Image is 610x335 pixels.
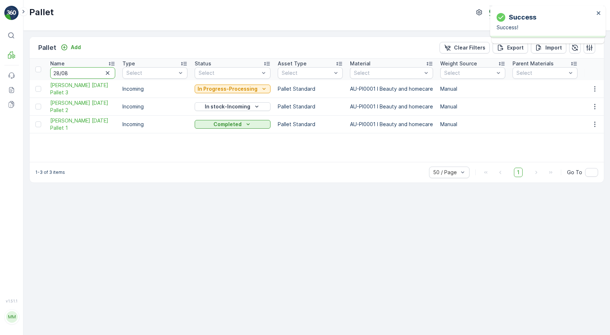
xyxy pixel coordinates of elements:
button: Add [58,43,84,52]
span: v 1.51.1 [4,299,19,303]
span: [PERSON_NAME] [DATE] Pallet 1 [50,117,115,132]
div: Toggle Row Selected [35,86,41,92]
p: Select [354,69,422,77]
p: Name [50,60,65,67]
p: Select [282,69,332,77]
p: Export [507,44,524,51]
p: Manual [440,103,505,110]
button: Terracycle-AU04 - Sendable(+10:00) [489,6,604,19]
button: In Progress-Processing [195,85,271,93]
p: Incoming [122,121,187,128]
p: 1-3 of 3 items [35,169,65,175]
p: Status [195,60,211,67]
span: [PERSON_NAME] [DATE] Pallet 3 [50,82,115,96]
div: Toggle Row Selected [35,104,41,109]
p: Pallet [38,43,56,53]
p: AU-PI0001 I Beauty and homecare [350,85,433,93]
span: [PERSON_NAME] [DATE] Pallet 2 [50,99,115,114]
p: Pallet Standard [278,85,343,93]
img: terracycle_logo.png [489,8,501,16]
button: In stock-Incoming [195,102,271,111]
p: Select [126,69,176,77]
p: Incoming [122,85,187,93]
div: MM [6,311,18,323]
button: Import [531,42,566,53]
p: Parent Materials [512,60,554,67]
button: Export [493,42,528,53]
p: Select [516,69,566,77]
p: Import [545,44,562,51]
p: Type [122,60,135,67]
input: Search [50,67,115,79]
p: Manual [440,121,505,128]
p: Manual [440,85,505,93]
a: FD Mecca 28/08/2025 Pallet 3 [50,82,115,96]
button: MM [4,305,19,329]
p: Add [71,44,81,51]
span: 1 [514,168,523,177]
button: Completed [195,120,271,129]
p: AU-PI0001 I Beauty and homecare [350,121,433,128]
button: Clear Filters [440,42,490,53]
p: AU-PI0001 I Beauty and homecare [350,103,433,110]
p: Success! [497,24,594,31]
a: FD Mecca 28/08/2025 Pallet 1 [50,117,115,132]
p: In stock-Incoming [205,103,250,110]
a: FD Mecca 28/08/2025 Pallet 2 [50,99,115,114]
p: Pallet Standard [278,121,343,128]
p: Success [509,12,536,22]
p: Weight Source [440,60,477,67]
p: Select [199,69,259,77]
p: Completed [213,121,242,128]
img: logo [4,6,19,20]
span: Go To [567,169,582,176]
div: Toggle Row Selected [35,121,41,127]
button: close [596,10,601,17]
p: Select [444,69,494,77]
p: Clear Filters [454,44,485,51]
p: Pallet Standard [278,103,343,110]
p: Material [350,60,371,67]
p: In Progress-Processing [198,85,258,93]
p: Pallet [29,7,54,18]
p: Asset Type [278,60,307,67]
p: Incoming [122,103,187,110]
